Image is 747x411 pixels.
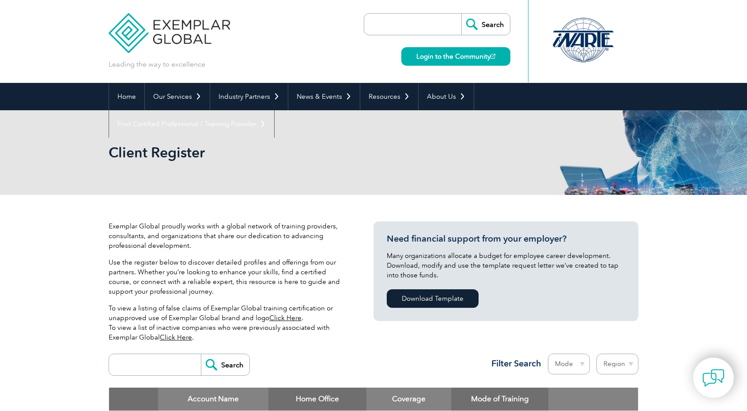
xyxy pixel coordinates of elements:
img: contact-chat.png [702,367,724,389]
p: Leading the way to excellence [109,60,205,69]
h3: Need financial support from your employer? [387,233,625,244]
a: Industry Partners [210,83,288,110]
h2: Client Register [109,146,479,160]
a: Click Here [269,314,302,322]
p: Many organizations allocate a budget for employee career development. Download, modify and use th... [387,251,625,280]
p: Exemplar Global proudly works with a global network of training providers, consultants, and organ... [109,221,347,250]
a: Find Certified Professional / Training Provider [109,110,274,138]
a: About Us [419,83,474,110]
h3: Filter Search [486,358,541,369]
img: open_square.png [490,54,495,59]
a: News & Events [288,83,360,110]
a: Resources [360,83,418,110]
th: Mode of Training: activate to sort column ascending [451,388,548,411]
a: Download Template [387,289,479,308]
a: Login to the Community [401,47,510,66]
p: To view a listing of false claims of Exemplar Global training certification or unapproved use of ... [109,303,347,342]
th: Account Name: activate to sort column descending [158,388,268,411]
th: Coverage: activate to sort column ascending [366,388,451,411]
a: Our Services [145,83,210,110]
th: Home Office: activate to sort column ascending [268,388,367,411]
th: : activate to sort column ascending [548,388,638,411]
p: Use the register below to discover detailed profiles and offerings from our partners. Whether you... [109,258,347,296]
input: Search [461,14,510,35]
a: Home [109,83,144,110]
input: Search [201,354,249,375]
a: Click Here [160,333,192,341]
